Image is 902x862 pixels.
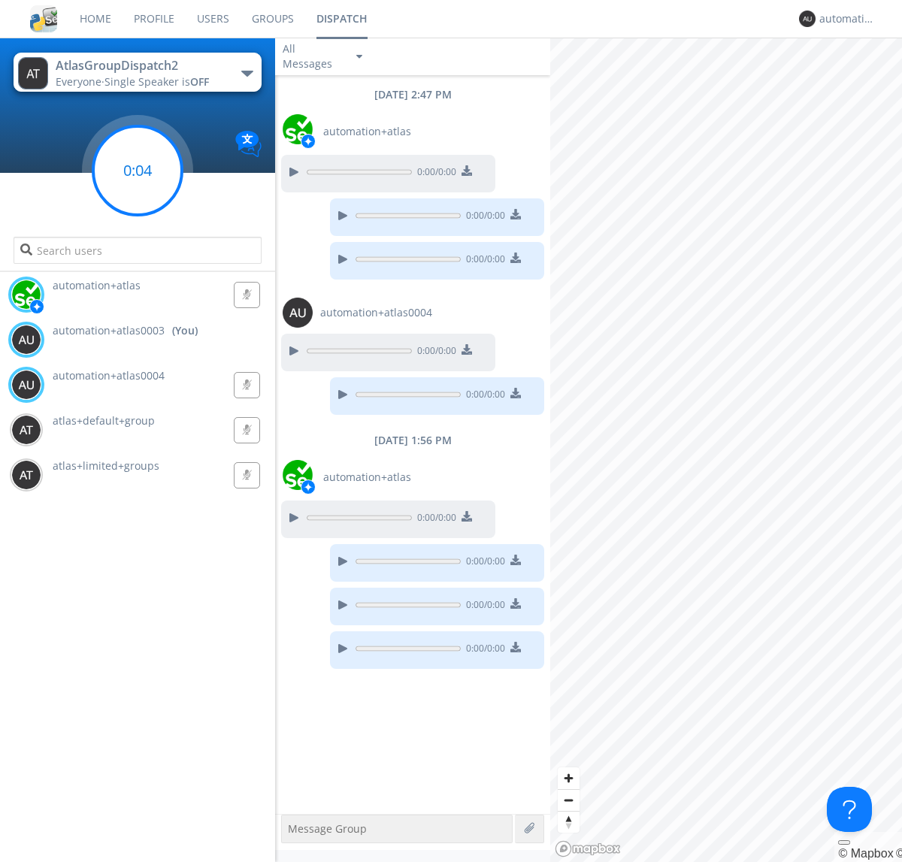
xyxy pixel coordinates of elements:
span: automation+atlas0004 [53,368,165,383]
a: Mapbox logo [555,840,621,857]
img: download media button [462,165,472,176]
input: Search users [14,237,261,264]
div: Everyone · [56,74,225,89]
img: download media button [462,344,472,355]
img: 373638.png [11,415,41,445]
span: Zoom out [558,790,580,811]
img: cddb5a64eb264b2086981ab96f4c1ba7 [30,5,57,32]
img: caret-down-sm.svg [356,55,362,59]
button: Zoom out [558,789,580,811]
span: atlas+limited+groups [53,458,159,473]
span: 0:00 / 0:00 [461,555,505,571]
img: 373638.png [11,325,41,355]
img: download media button [510,209,521,219]
img: download media button [510,598,521,609]
img: download media button [510,555,521,565]
span: OFF [190,74,209,89]
div: [DATE] 1:56 PM [275,433,550,448]
img: 373638.png [283,298,313,328]
span: Reset bearing to north [558,812,580,833]
button: Toggle attribution [838,840,850,845]
img: d2d01cd9b4174d08988066c6d424eccd [283,114,313,144]
div: automation+atlas0003 [819,11,876,26]
img: 373638.png [11,460,41,490]
span: 0:00 / 0:00 [412,511,456,528]
span: atlas+default+group [53,413,155,428]
img: 373638.png [18,57,48,89]
img: download media button [510,388,521,398]
div: All Messages [283,41,343,71]
img: 373638.png [799,11,816,27]
span: automation+atlas [53,278,141,292]
div: [DATE] 2:47 PM [275,87,550,102]
span: automation+atlas0003 [53,323,165,338]
span: 0:00 / 0:00 [461,253,505,269]
span: 0:00 / 0:00 [461,598,505,615]
span: automation+atlas0004 [320,305,432,320]
img: 373638.png [11,370,41,400]
div: AtlasGroupDispatch2 [56,57,225,74]
img: Translation enabled [235,131,262,157]
span: 0:00 / 0:00 [461,642,505,658]
button: AtlasGroupDispatch2Everyone·Single Speaker isOFF [14,53,261,92]
span: Single Speaker is [104,74,209,89]
span: 0:00 / 0:00 [412,165,456,182]
button: Reset bearing to north [558,811,580,833]
button: Zoom in [558,767,580,789]
span: 0:00 / 0:00 [461,388,505,404]
span: automation+atlas [323,124,411,139]
div: (You) [172,323,198,338]
img: download media button [510,253,521,263]
img: d2d01cd9b4174d08988066c6d424eccd [283,460,313,490]
a: Mapbox [838,847,893,860]
span: 0:00 / 0:00 [461,209,505,225]
img: download media button [462,511,472,522]
span: automation+atlas [323,470,411,485]
iframe: Toggle Customer Support [827,787,872,832]
span: 0:00 / 0:00 [412,344,456,361]
img: download media button [510,642,521,652]
img: d2d01cd9b4174d08988066c6d424eccd [11,280,41,310]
